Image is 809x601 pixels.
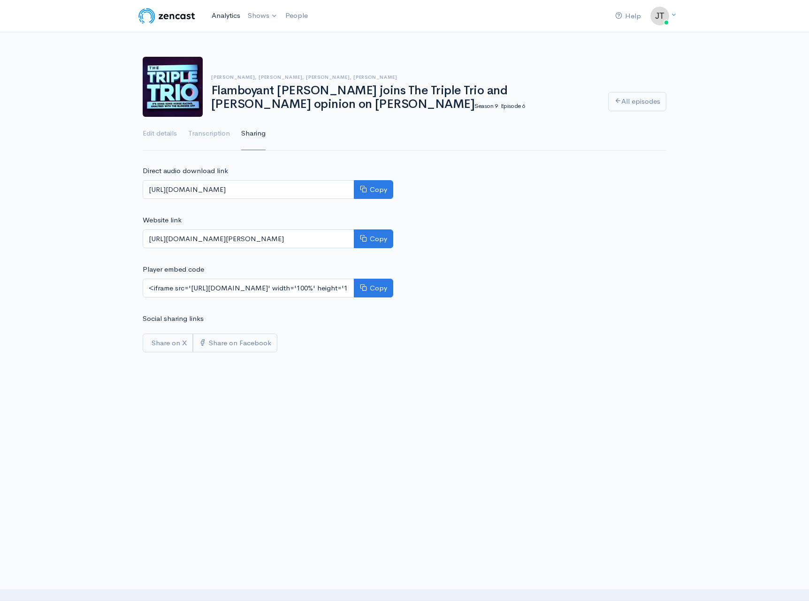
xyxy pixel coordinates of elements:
div: Social sharing links [143,334,277,353]
a: Edit details [143,117,177,151]
a: Shows [244,6,282,26]
small: Episode 6 [501,102,525,110]
label: Social sharing links [143,313,204,324]
h1: Flamboyant [PERSON_NAME] joins The Triple Trio and [PERSON_NAME] opinion on [PERSON_NAME] [211,84,597,111]
a: Analytics [208,6,244,26]
img: ZenCast Logo [137,7,197,25]
button: Copy [354,180,393,199]
a: Share on X [143,334,193,353]
label: Direct audio download link [143,166,228,176]
a: All episodes [608,92,666,111]
label: Website link [143,215,182,226]
a: Help [611,6,645,26]
img: ... [650,7,669,25]
button: Copy [354,229,393,249]
a: Transcription [188,117,230,151]
button: Copy [354,279,393,298]
small: Season 9 [474,102,497,110]
a: Share on Facebook [193,334,277,353]
a: People [282,6,312,26]
a: Sharing [241,117,266,151]
label: Player embed code [143,264,204,275]
h6: [PERSON_NAME], [PERSON_NAME], [PERSON_NAME], [PERSON_NAME] [211,75,597,80]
